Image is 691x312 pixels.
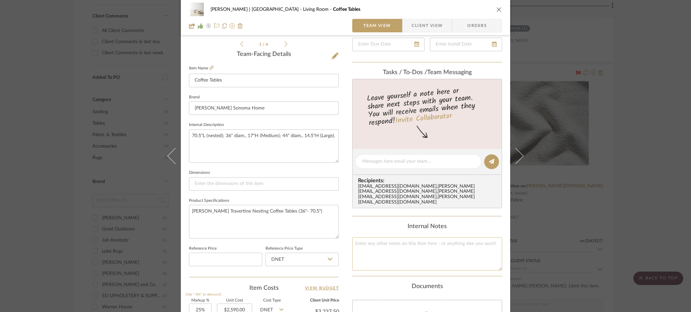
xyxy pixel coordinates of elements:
[266,247,303,250] label: Reference Price Type
[352,38,424,51] input: Enter Due Date
[189,299,212,302] label: Markup %
[430,38,502,51] input: Enter Install Date
[189,123,224,127] label: Internal Description
[189,3,205,16] img: 68e0eb5a-29bc-4d6e-9bfe-ba2b0f2c707a_48x40.jpg
[189,65,214,71] label: Item Name
[257,299,286,302] label: Cost Type
[352,283,502,290] div: Documents
[363,19,391,32] span: Team View
[189,177,339,191] input: Enter the dimensions of this item
[266,42,269,46] span: 4
[238,23,243,29] img: Remove from project
[352,69,502,76] div: team Messaging
[189,171,210,175] label: Dimensions
[460,19,494,32] span: Orders
[189,96,200,99] label: Brand
[259,42,262,46] span: 1
[189,74,339,87] input: Enter Item Name
[412,19,443,32] span: Client View
[189,51,339,58] div: Team-Facing Details
[496,6,502,12] button: close
[333,7,360,12] span: Coffee Tables
[189,247,217,250] label: Reference Price
[358,178,499,184] span: Recipients:
[352,84,503,129] div: Leave yourself a note here or share next steps with your team. You will receive emails when they ...
[303,7,333,12] span: Living Room
[383,69,427,75] span: Tasks / To-Dos /
[292,299,339,302] label: Client Unit Price
[217,299,252,302] label: Unit Cost
[358,184,499,206] div: [EMAIL_ADDRESS][DOMAIN_NAME] , [PERSON_NAME][EMAIL_ADDRESS][DOMAIN_NAME] , [PERSON_NAME][EMAIL_AD...
[189,284,339,292] div: Item Costs
[211,7,303,12] span: [PERSON_NAME] | [GEOGRAPHIC_DATA]
[262,42,266,46] span: /
[189,101,339,115] input: Enter Brand
[352,223,502,230] div: Internal Notes
[395,110,452,127] a: Invite Collaborator
[305,284,339,292] a: View Budget
[189,199,229,202] label: Product Specifications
